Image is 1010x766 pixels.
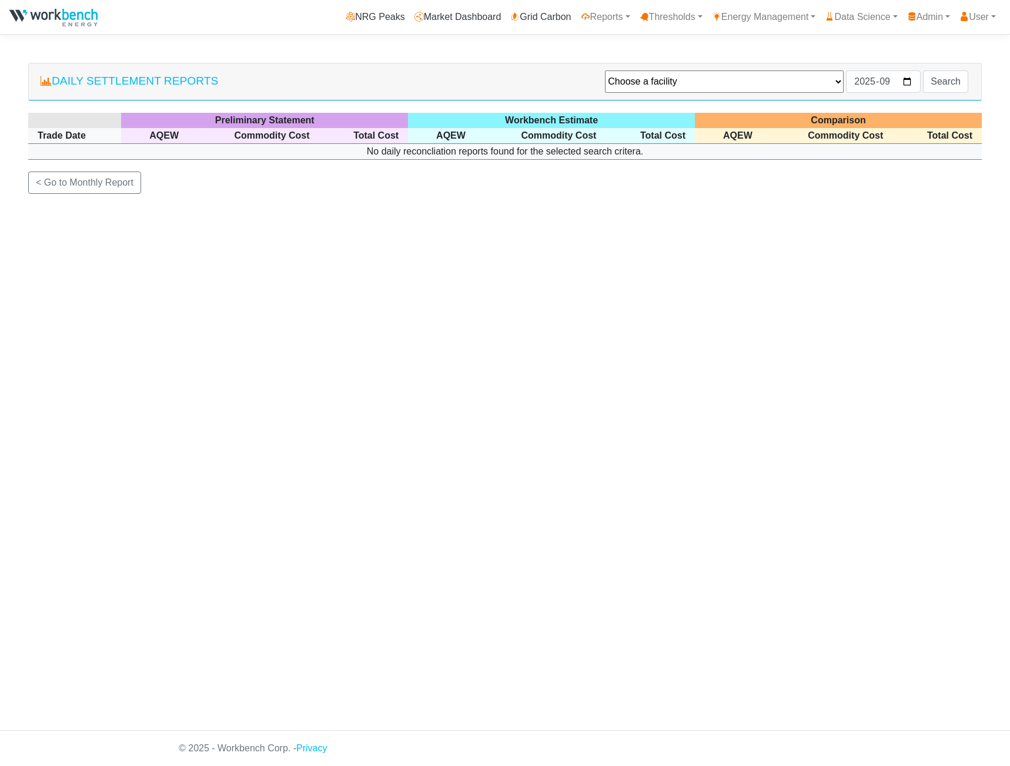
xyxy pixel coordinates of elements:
div: Daily Settlement Reports [41,73,218,90]
th: Total Cost [319,128,409,144]
a: Admin [902,5,955,29]
a: Grid Carbon [506,5,576,29]
td: No daily reconcliation reports found for the selected search critera. [28,143,982,159]
th: Commodity Cost [188,128,319,144]
th: Preliminary Statement [121,113,408,128]
th: Comparison [695,113,982,128]
th: AQEW [408,128,475,144]
th: Commodity Cost [762,128,893,144]
div: © 2025 - Workbench Corp. - [170,731,840,766]
th: AQEW [121,128,188,144]
a: Data Science [820,5,902,29]
input: Search [923,70,968,93]
a: < Go to Monthly Report [28,172,141,194]
a: Privacy [296,743,327,753]
a: Market Dashboard [410,5,506,29]
img: NRGPeaks.png [9,9,98,26]
a: Reports [576,5,635,29]
th: Total Cost [606,128,695,144]
th: AQEW [695,128,762,144]
a: User [955,5,1001,29]
th: Trade Date [28,128,121,144]
a: Thresholds [635,5,707,29]
th: Workbench Estimate [408,113,695,128]
th: Commodity Cost [475,128,606,144]
a: Energy Management [707,5,821,29]
a: NRG Peaks [341,5,409,29]
th: Total Cost [892,128,982,144]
